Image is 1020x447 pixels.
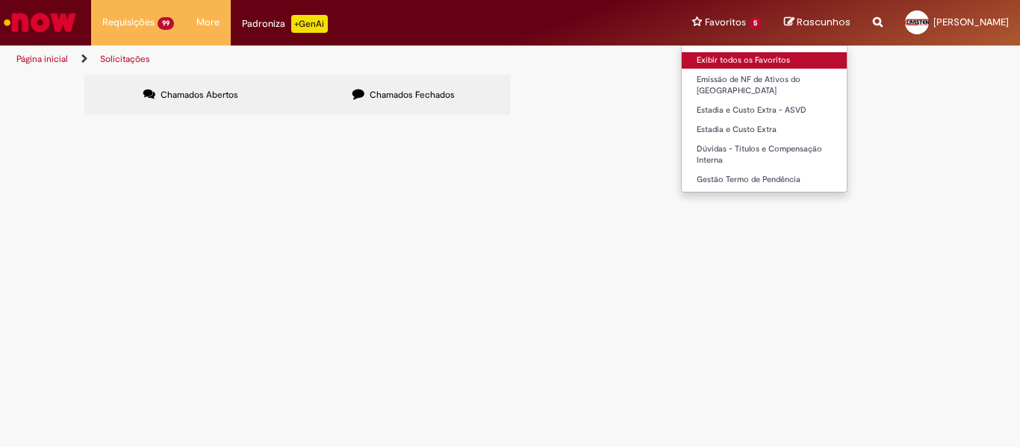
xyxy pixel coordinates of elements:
[682,141,847,169] a: Dúvidas - Títulos e Compensação Interna
[682,52,847,69] a: Exibir todos os Favoritos
[16,53,68,65] a: Página inicial
[158,17,174,30] span: 99
[370,89,455,101] span: Chamados Fechados
[291,15,328,33] p: +GenAi
[682,102,847,119] a: Estadia e Custo Extra - ASVD
[749,17,762,30] span: 5
[681,45,848,193] ul: Favoritos
[242,15,328,33] div: Padroniza
[196,15,220,30] span: More
[102,15,155,30] span: Requisições
[161,89,238,101] span: Chamados Abertos
[682,72,847,99] a: Emissão de NF de Ativos do [GEOGRAPHIC_DATA]
[100,53,150,65] a: Solicitações
[1,7,78,37] img: ServiceNow
[11,46,669,73] ul: Trilhas de página
[784,16,850,30] a: Rascunhos
[682,172,847,188] a: Gestão Termo de Pendência
[933,16,1009,28] span: [PERSON_NAME]
[682,122,847,138] a: Estadia e Custo Extra
[705,15,746,30] span: Favoritos
[797,15,850,29] span: Rascunhos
